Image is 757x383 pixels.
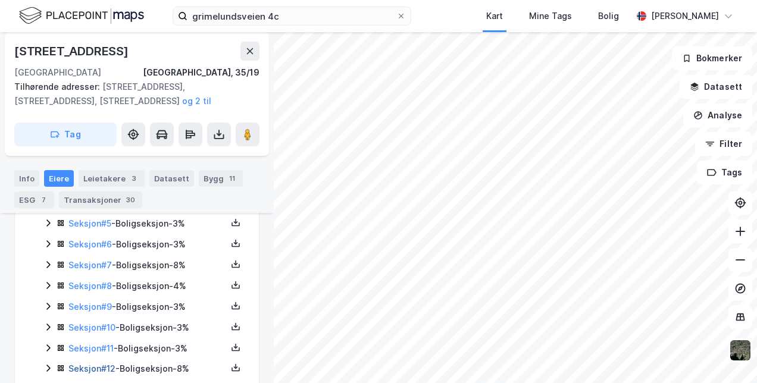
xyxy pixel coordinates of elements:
a: Seksjon#10 [68,322,115,332]
button: Analyse [683,103,752,127]
button: Datasett [680,75,752,99]
button: Tag [14,123,117,146]
div: - Boligseksjon - 3% [68,216,227,231]
input: Søk på adresse, matrikkel, gårdeiere, leietakere eller personer [187,7,396,25]
div: 3 [128,172,140,184]
div: [STREET_ADDRESS] [14,42,131,61]
div: [GEOGRAPHIC_DATA] [14,65,101,80]
iframe: Chat Widget [697,326,757,383]
div: [PERSON_NAME] [651,9,719,23]
div: 11 [226,172,238,184]
button: Tags [697,161,752,184]
div: [GEOGRAPHIC_DATA], 35/19 [143,65,259,80]
div: Info [14,170,39,187]
div: - Boligseksjon - 8% [68,362,227,376]
div: - Boligseksjon - 3% [68,341,227,356]
div: Kontrollprogram for chat [697,326,757,383]
div: Bolig [598,9,619,23]
span: Tilhørende adresser: [14,81,102,92]
a: Seksjon#7 [68,260,112,270]
div: Transaksjoner [59,191,142,208]
a: Seksjon#9 [68,302,112,312]
div: Datasett [149,170,194,187]
a: Seksjon#8 [68,281,112,291]
div: Eiere [44,170,74,187]
div: Kart [486,9,503,23]
div: Leietakere [79,170,145,187]
div: Bygg [199,170,243,187]
div: - Boligseksjon - 8% [68,258,227,272]
div: - Boligseksjon - 3% [68,300,227,314]
a: Seksjon#11 [68,343,114,353]
div: - Boligseksjon - 4% [68,279,227,293]
div: ESG [14,191,54,208]
div: 30 [124,194,137,206]
button: Filter [695,132,752,156]
div: Mine Tags [529,9,572,23]
a: Seksjon#5 [68,218,111,228]
a: Seksjon#12 [68,363,115,373]
div: [STREET_ADDRESS], [STREET_ADDRESS], [STREET_ADDRESS] [14,80,250,108]
div: 7 [37,194,49,206]
img: logo.f888ab2527a4732fd821a326f86c7f29.svg [19,5,144,26]
div: - Boligseksjon - 3% [68,321,227,335]
div: - Boligseksjon - 3% [68,237,227,252]
a: Seksjon#6 [68,239,112,249]
button: Bokmerker [672,46,752,70]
